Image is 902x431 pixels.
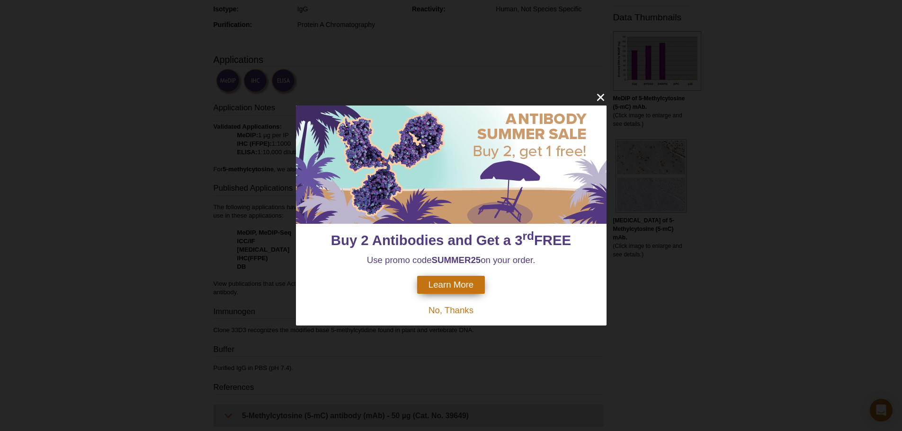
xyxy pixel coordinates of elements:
[595,91,607,103] button: close
[429,280,473,290] span: Learn More
[331,232,571,248] span: Buy 2 Antibodies and Get a 3 FREE
[367,255,536,265] span: Use promo code on your order.
[429,305,473,315] span: No, Thanks
[432,255,481,265] strong: SUMMER25
[523,230,534,243] sup: rd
